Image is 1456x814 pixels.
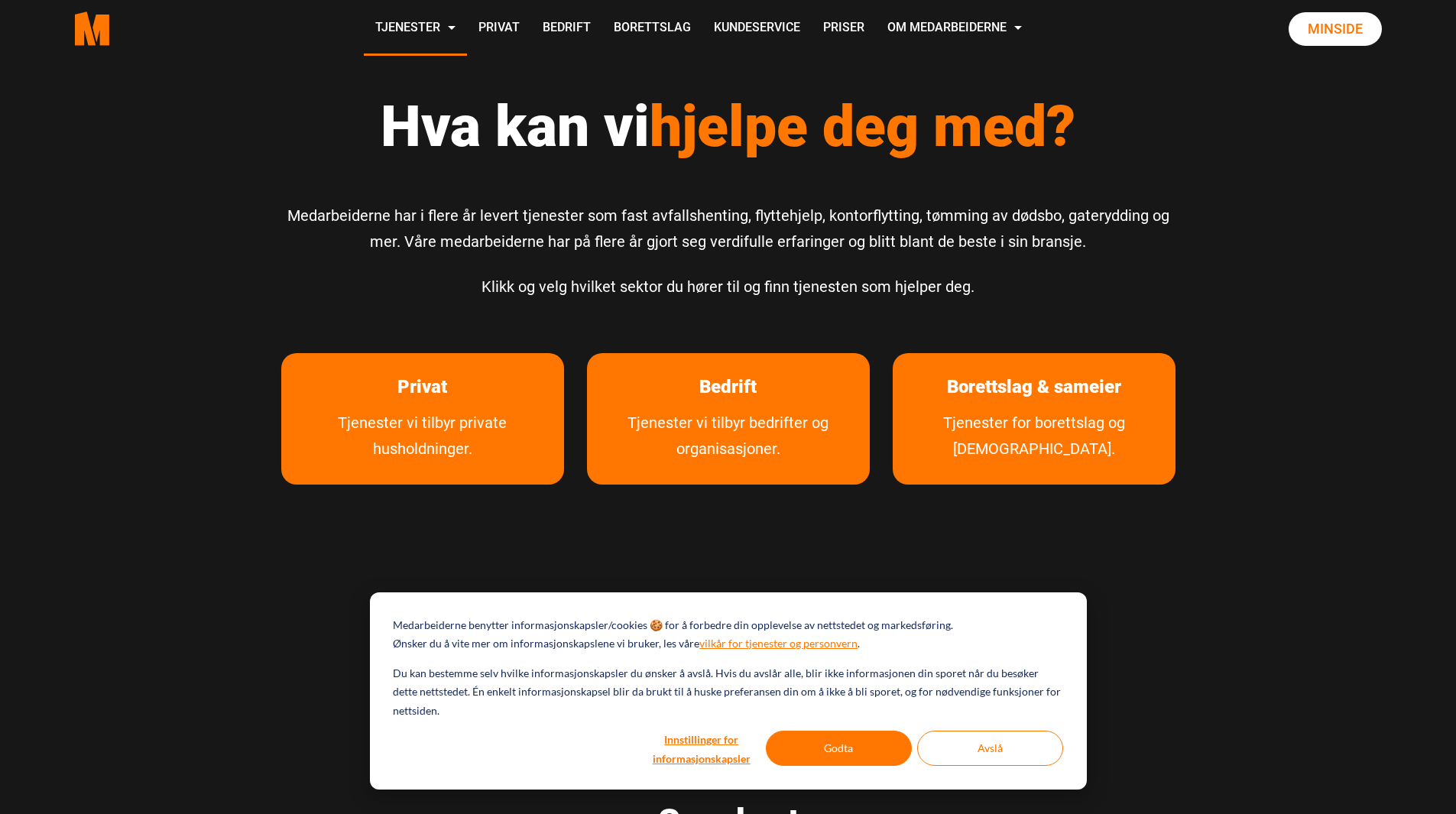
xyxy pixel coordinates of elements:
p: Du kan bestemme selv hvilke informasjonskapsler du ønsker å avslå. Hvis du avslår alle, blir ikke... [393,664,1062,721]
a: Les mer om Borettslag & sameier [924,353,1144,421]
a: Borettslag [602,2,702,56]
a: Tjenester vi tilbyr private husholdninger [281,410,564,485]
a: Bedrift [531,2,602,56]
a: Privat [467,2,531,56]
a: Tjenester vi tilbyr bedrifter og organisasjoner [587,410,870,485]
div: Cookie banner [370,592,1087,790]
a: Om Medarbeiderne [876,2,1033,56]
a: Priser [812,2,876,56]
h1: Hva kan vi [281,92,1176,161]
p: Ønsker du å vite mer om informasjonskapslene vi bruker, les våre . [393,634,860,653]
p: Klikk og velg hvilket sektor du hører til og finn tjenesten som hjelper deg. [281,274,1176,300]
p: Medarbeiderne benytter informasjonskapsler/cookies 🍪 for å forbedre din opplevelse av nettstedet ... [393,616,953,635]
button: Godta [766,731,912,766]
p: Medarbeiderne har i flere år levert tjenester som fast avfallshenting, flyttehjelp, kontorflyttin... [281,203,1176,255]
button: Innstillinger for informasjonskapsler [643,731,760,766]
a: Kundeservice [702,2,812,56]
p: Sorteringsboks for tørr og ren oppbevaring av kildeavfallet. [11,647,1445,673]
a: Minside [1289,12,1382,46]
button: Avslå [917,731,1063,766]
span: hjelpe deg med? [650,92,1075,160]
a: les mer om Bedrift [676,353,780,421]
a: Tjenester for borettslag og sameier [893,410,1176,485]
h2: Sorteringboks [11,595,1445,636]
a: les mer om Privat [375,353,470,421]
a: Tjenester [364,2,467,56]
a: vilkår for tjenester og personvern [699,634,858,653]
